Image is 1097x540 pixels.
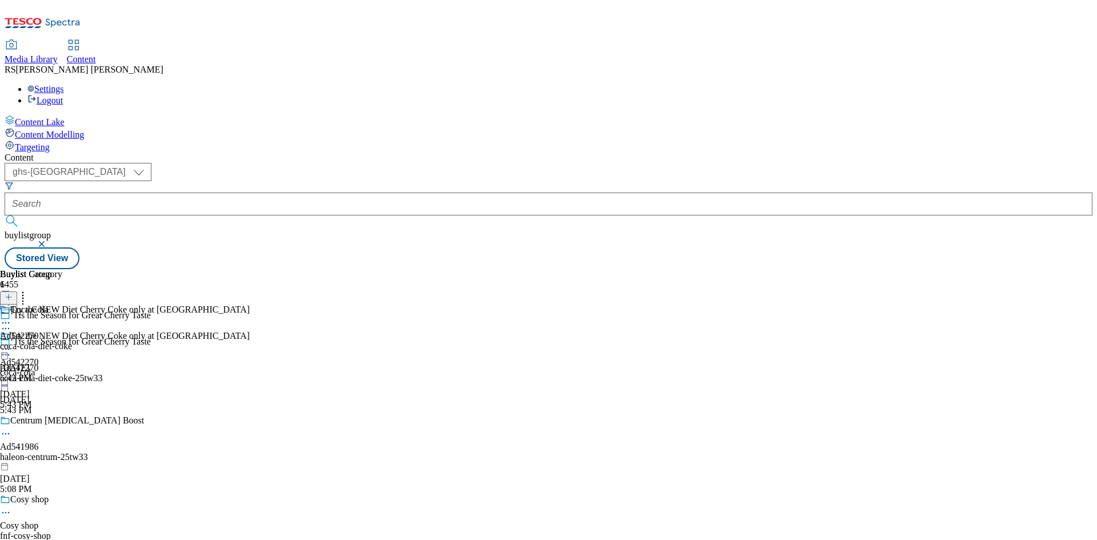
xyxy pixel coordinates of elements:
[15,117,65,127] span: Content Lake
[27,95,63,105] a: Logout
[10,331,250,341] div: Try the NEW Diet Cherry Coke only at [GEOGRAPHIC_DATA]
[5,247,79,269] button: Stored View
[5,230,51,240] span: buylistgroup
[5,65,16,74] span: RS
[16,65,163,74] span: [PERSON_NAME] [PERSON_NAME]
[5,193,1092,215] input: Search
[67,54,96,64] span: Content
[15,130,84,139] span: Content Modelling
[27,84,64,94] a: Settings
[5,153,1092,163] div: Content
[10,415,144,426] div: Centrum [MEDICAL_DATA] Boost
[5,140,1092,153] a: Targeting
[5,115,1092,127] a: Content Lake
[5,181,14,190] svg: Search Filters
[10,305,49,315] div: Coca Cola
[15,142,50,152] span: Targeting
[5,41,58,65] a: Media Library
[5,127,1092,140] a: Content Modelling
[10,494,49,505] div: Cosy shop
[67,41,96,65] a: Content
[10,305,250,315] div: Try the NEW Diet Cherry Coke only at [GEOGRAPHIC_DATA]
[5,54,58,64] span: Media Library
